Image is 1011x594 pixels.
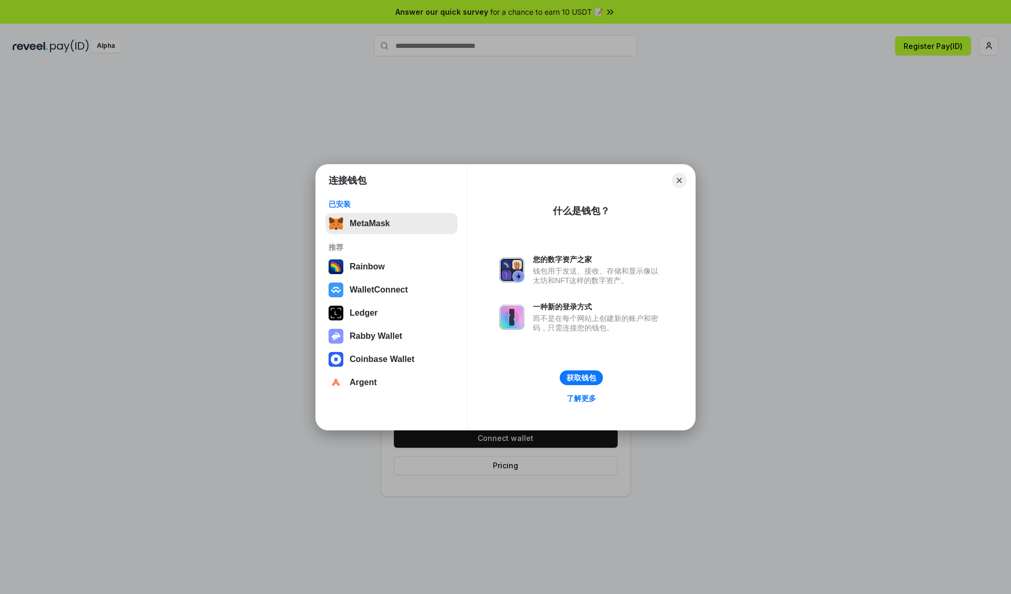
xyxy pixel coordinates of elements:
[325,256,458,277] button: Rainbow
[329,375,343,390] img: svg+xml,%3Csvg%20width%3D%2228%22%20height%3D%2228%22%20viewBox%3D%220%200%2028%2028%22%20fill%3D...
[499,305,524,330] img: svg+xml,%3Csvg%20xmlns%3D%22http%3A%2F%2Fwww.w3.org%2F2000%2Fsvg%22%20fill%3D%22none%22%20viewBox...
[329,243,454,252] div: 推荐
[329,216,343,231] img: svg+xml,%3Csvg%20fill%3D%22none%22%20height%3D%2233%22%20viewBox%3D%220%200%2035%2033%22%20width%...
[325,279,458,300] button: WalletConnect
[567,394,596,403] div: 了解更多
[329,174,366,187] h1: 连接钱包
[533,314,663,333] div: 而不是在每个网站上创建新的账户和密码，只需连接您的钱包。
[329,352,343,367] img: svg+xml,%3Csvg%20width%3D%2228%22%20height%3D%2228%22%20viewBox%3D%220%200%2028%2028%22%20fill%3D...
[533,255,663,264] div: 您的数字资产之家
[325,213,458,234] button: MetaMask
[329,329,343,344] img: svg+xml,%3Csvg%20xmlns%3D%22http%3A%2F%2Fwww.w3.org%2F2000%2Fsvg%22%20fill%3D%22none%22%20viewBox...
[329,306,343,320] img: svg+xml,%3Csvg%20xmlns%3D%22http%3A%2F%2Fwww.w3.org%2F2000%2Fsvg%22%20width%3D%2228%22%20height%3...
[672,173,687,188] button: Close
[329,283,343,297] img: svg+xml,%3Csvg%20width%3D%2228%22%20height%3D%2228%22%20viewBox%3D%220%200%2028%2028%22%20fill%3D...
[325,372,458,393] button: Argent
[533,266,663,285] div: 钱包用于发送、接收、存储和显示像以太坊和NFT这样的数字资产。
[325,303,458,324] button: Ledger
[553,205,610,217] div: 什么是钱包？
[567,373,596,382] div: 获取钱包
[325,326,458,347] button: Rabby Wallet
[350,331,402,341] div: Rabby Wallet
[350,308,378,318] div: Ledger
[560,370,603,385] button: 获取钱包
[329,199,454,209] div: 已安装
[499,257,524,283] img: svg+xml,%3Csvg%20xmlns%3D%22http%3A%2F%2Fwww.w3.org%2F2000%2Fsvg%22%20fill%3D%22none%22%20viewBox...
[329,259,343,274] img: svg+xml,%3Csvg%20width%3D%22120%22%20height%3D%22120%22%20viewBox%3D%220%200%20120%20120%22%20fil...
[325,349,458,370] button: Coinbase Wallet
[350,219,390,228] div: MetaMask
[533,302,663,311] div: 一种新的登录方式
[560,391,602,405] a: 了解更多
[350,285,408,295] div: WalletConnect
[350,262,385,271] div: Rainbow
[350,378,377,387] div: Argent
[350,355,414,364] div: Coinbase Wallet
